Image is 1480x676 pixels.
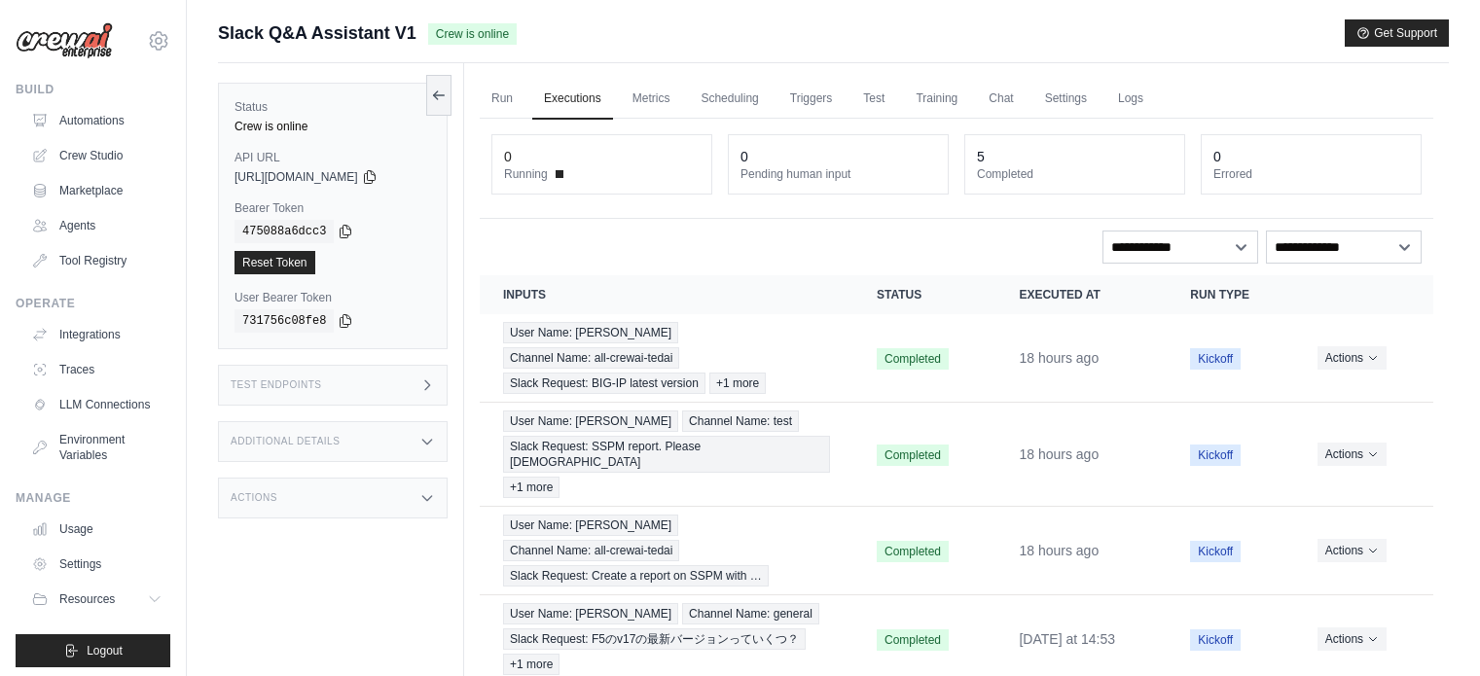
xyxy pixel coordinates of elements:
[1190,445,1241,466] span: Kickoff
[977,166,1173,182] dt: Completed
[877,629,949,651] span: Completed
[877,348,949,370] span: Completed
[503,477,560,498] span: +1 more
[532,79,613,120] a: Executions
[1318,346,1387,370] button: Actions for execution
[853,275,995,314] th: Status
[503,565,769,587] span: Slack Request: Create a report on SSPM with …
[235,119,431,134] div: Crew is online
[503,322,678,343] span: User Name: [PERSON_NAME]
[16,82,170,97] div: Build
[1019,350,1099,366] time: September 2, 2025 at 17:38 PDT
[1019,631,1115,647] time: August 28, 2025 at 14:53 PDT
[235,251,315,274] a: Reset Token
[503,410,830,498] a: View execution details for User Name
[503,436,830,473] span: Slack Request: SSPM report. Please [DEMOGRAPHIC_DATA]
[504,166,548,182] span: Running
[235,290,431,305] label: User Bearer Token
[1019,543,1099,558] time: September 2, 2025 at 17:31 PDT
[16,634,170,667] button: Logout
[1190,629,1241,651] span: Kickoff
[23,514,170,545] a: Usage
[503,322,830,394] a: View execution details for User Name
[1190,348,1241,370] span: Kickoff
[740,166,936,182] dt: Pending human input
[16,490,170,506] div: Manage
[23,549,170,580] a: Settings
[851,79,896,120] a: Test
[428,23,517,45] span: Crew is online
[23,140,170,171] a: Crew Studio
[59,591,115,607] span: Resources
[1019,446,1099,462] time: September 2, 2025 at 17:36 PDT
[682,410,799,432] span: Channel Name: test
[503,410,678,432] span: User Name: [PERSON_NAME]
[977,147,985,166] div: 5
[235,150,431,165] label: API URL
[503,540,679,561] span: Channel Name: all-crewai-tedai
[16,296,170,311] div: Operate
[23,354,170,385] a: Traces
[23,105,170,136] a: Automations
[1318,443,1387,466] button: Actions for execution
[1190,541,1241,562] span: Kickoff
[235,200,431,216] label: Bearer Token
[1213,147,1221,166] div: 0
[1318,539,1387,562] button: Actions for execution
[740,147,748,166] div: 0
[709,373,766,394] span: +1 more
[480,79,524,120] a: Run
[904,79,969,120] a: Training
[503,628,806,650] span: Slack Request: F5のv17の最新バージョンっていくつ？
[1106,79,1155,120] a: Logs
[778,79,845,120] a: Triggers
[480,275,853,314] th: Inputs
[977,79,1025,120] a: Chat
[16,22,113,59] img: Logo
[235,99,431,115] label: Status
[231,436,340,447] h3: Additional Details
[218,19,416,47] span: Slack Q&A Assistant V1
[503,603,678,624] span: User Name: [PERSON_NAME]
[503,373,705,394] span: Slack Request: BIG-IP latest version
[1167,275,1293,314] th: Run Type
[621,79,682,120] a: Metrics
[877,445,949,466] span: Completed
[689,79,770,120] a: Scheduling
[503,515,678,536] span: User Name: [PERSON_NAME]
[23,245,170,276] a: Tool Registry
[1383,583,1480,676] div: チャットウィジェット
[235,309,334,333] code: 731756c08fe8
[23,175,170,206] a: Marketplace
[995,275,1167,314] th: Executed at
[1213,166,1409,182] dt: Errored
[23,389,170,420] a: LLM Connections
[87,643,123,658] span: Logout
[1345,19,1449,47] button: Get Support
[503,603,830,675] a: View execution details for User Name
[1383,583,1480,676] iframe: Chat Widget
[504,147,512,166] div: 0
[23,210,170,241] a: Agents
[682,603,819,624] span: Channel Name: general
[23,319,170,350] a: Integrations
[503,347,679,369] span: Channel Name: all-crewai-tedai
[231,492,277,504] h3: Actions
[23,424,170,471] a: Environment Variables
[1033,79,1099,120] a: Settings
[231,379,322,391] h3: Test Endpoints
[235,169,358,185] span: [URL][DOMAIN_NAME]
[1318,627,1387,651] button: Actions for execution
[23,584,170,615] button: Resources
[235,220,334,243] code: 475088a6dcc3
[503,515,830,587] a: View execution details for User Name
[877,541,949,562] span: Completed
[503,654,560,675] span: +1 more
